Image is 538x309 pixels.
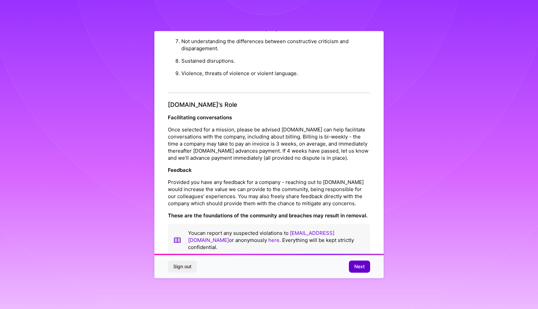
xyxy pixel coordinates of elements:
[168,212,367,219] strong: These are the foundations of the community and breaches may result in removal.
[168,167,192,173] strong: Feedback
[168,101,370,109] h4: [DOMAIN_NAME]’s Role
[268,237,279,243] a: here
[188,229,365,251] p: You can report any suspected violations to or anonymously . Everything will be kept strictly conf...
[188,230,334,243] a: [EMAIL_ADDRESS][DOMAIN_NAME]
[181,55,370,67] li: Sustained disruptions.
[181,35,370,55] li: Not understanding the differences between constructive criticism and disparagement.
[168,179,370,207] p: Provided you have any feedback for a company - reaching out to [DOMAIN_NAME] would increase the v...
[181,67,370,80] li: Violence, threats of violence or violent language.
[168,260,197,273] button: Sign out
[168,114,232,121] strong: Facilitating conversations
[168,126,370,161] p: Once selected for a mission, please be advised [DOMAIN_NAME] can help facilitate conversations wi...
[354,263,365,270] span: Next
[173,263,191,270] span: Sign out
[173,229,181,251] img: book icon
[349,260,370,273] button: Next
